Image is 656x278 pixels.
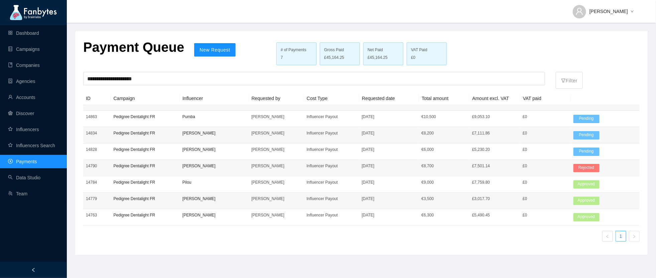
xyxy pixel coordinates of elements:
p: [PERSON_NAME] [251,179,301,186]
span: right [632,235,636,239]
button: [PERSON_NAME]down [567,3,639,14]
a: 1 [616,231,626,241]
span: [PERSON_NAME] [589,8,628,15]
p: 14784 [86,179,108,186]
li: Previous Page [602,231,613,242]
p: £7,759.80 [472,179,517,186]
th: ID [83,92,111,105]
p: [DATE] [362,130,416,136]
span: down [631,10,634,14]
p: £0 [523,179,568,186]
p: 14763 [86,212,108,218]
p: Pedigree Dentalight FR [114,146,177,153]
p: Payment Queue [83,39,184,55]
a: containerAgencies [8,79,35,84]
a: usergroup-addTeam [8,191,27,196]
a: starInfluencers [8,127,39,132]
th: Cost Type [304,92,359,105]
p: [DATE] [362,113,416,120]
p: Pedigree Dentalight FR [114,130,177,136]
a: userAccounts [8,95,35,100]
li: 1 [616,231,626,242]
a: appstoreDashboard [8,30,39,36]
p: 14863 [86,113,108,120]
p: Pedigree Dentalight FR [114,179,177,186]
th: Requested by [249,92,304,105]
div: # of Payments [281,47,312,53]
p: € 9,000 [421,179,467,186]
span: New Request [200,47,230,53]
span: filter [561,78,566,83]
p: [PERSON_NAME] [251,163,301,169]
p: 14779 [86,195,108,202]
p: € 8,200 [421,130,467,136]
th: Amount excl. VAT [470,92,520,105]
p: € 6,300 [421,212,467,218]
p: Influencer Payout [306,113,356,120]
p: Influencer Payout [306,146,356,153]
span: 7 [281,55,283,60]
div: Net Paid [368,47,399,53]
p: [PERSON_NAME] [182,130,246,136]
th: VAT paid [520,92,571,105]
span: Pending [573,148,600,156]
p: £5,490.45 [472,212,517,218]
a: pay-circlePayments [8,159,37,164]
div: Gross Paid [324,47,356,53]
p: [PERSON_NAME] [251,130,301,136]
span: £0 [411,55,415,61]
span: Approved [573,197,600,205]
button: right [629,231,640,242]
button: filterFilter [556,72,583,89]
p: [DATE] [362,179,416,186]
p: Influencer Payout [306,195,356,202]
p: Pedigree Dentalight FR [114,113,177,120]
p: 14790 [86,163,108,169]
p: £5,230.20 [472,146,517,153]
p: [PERSON_NAME] [182,163,246,169]
th: Requested date [359,92,419,105]
p: € 6,000 [421,146,467,153]
p: £9,053.10 [472,113,517,120]
p: Pedigree Dentalight FR [114,212,177,218]
span: user [575,7,583,15]
button: New Request [194,43,236,57]
p: £7,111.86 [472,130,517,136]
p: £0 [523,212,568,218]
button: left [602,231,613,242]
p: £7,501.14 [472,163,517,169]
span: £45,164.25 [368,55,388,61]
a: searchData Studio [8,175,40,180]
a: starInfluencers Search [8,143,55,148]
p: Influencer Payout [306,212,356,218]
p: € 8,700 [421,163,467,169]
th: Campaign [111,92,180,105]
p: £3,017.70 [472,195,517,202]
p: [PERSON_NAME] [251,212,301,218]
p: [PERSON_NAME] [251,195,301,202]
th: Total amount [419,92,470,105]
div: VAT Paid [411,47,442,53]
span: Approved [573,180,600,189]
span: Approved [573,213,600,221]
a: databaseCampaigns [8,47,40,52]
p: [DATE] [362,195,416,202]
p: [PERSON_NAME] [251,113,301,120]
p: [PERSON_NAME] [182,195,246,202]
p: [PERSON_NAME] [182,212,246,218]
a: bookCompanies [8,63,40,68]
p: 14828 [86,146,108,153]
span: left [31,268,36,272]
span: Pending [573,115,600,123]
p: £0 [523,195,568,202]
p: [DATE] [362,146,416,153]
p: Pumba [182,113,246,120]
p: Filter [561,74,577,84]
p: [PERSON_NAME] [182,146,246,153]
p: Influencer Payout [306,163,356,169]
span: Rejected [573,164,600,172]
p: Influencer Payout [306,179,356,186]
a: radar-chartDiscover [8,111,34,116]
p: £0 [523,113,568,120]
p: Influencer Payout [306,130,356,136]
